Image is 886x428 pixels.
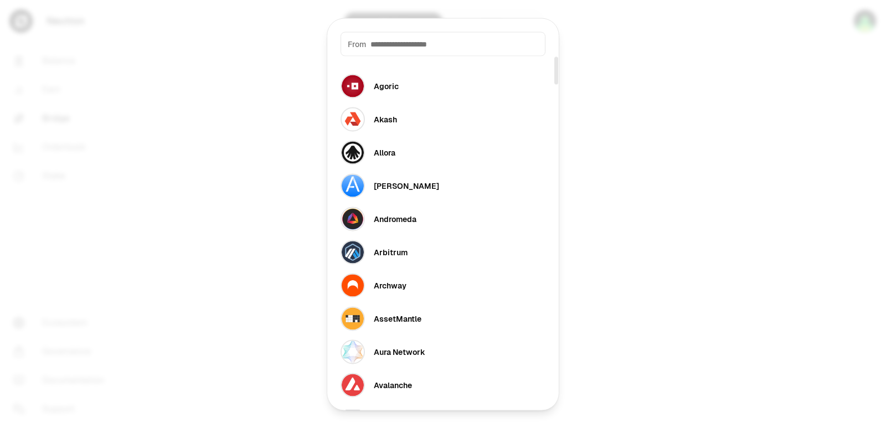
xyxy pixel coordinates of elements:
[334,368,552,401] button: Avalanche LogoAvalanche
[341,273,365,297] img: Archway Logo
[341,140,365,164] img: Allora Logo
[334,269,552,302] button: Archway LogoArchway
[374,213,416,224] div: Andromeda
[341,306,365,331] img: AssetMantle Logo
[334,335,552,368] button: Aura Network LogoAura Network
[374,80,399,91] div: Agoric
[341,107,365,131] img: Akash Logo
[341,240,365,264] img: Arbitrum Logo
[334,302,552,335] button: AssetMantle LogoAssetMantle
[334,69,552,102] button: Agoric LogoAgoric
[374,147,395,158] div: Allora
[374,313,421,324] div: AssetMantle
[348,38,366,49] span: From
[374,379,412,390] div: Avalanche
[374,280,406,291] div: Archway
[341,339,365,364] img: Aura Network Logo
[334,202,552,235] button: Andromeda LogoAndromeda
[374,114,397,125] div: Akash
[341,373,365,397] img: Avalanche Logo
[341,207,365,231] img: Andromeda Logo
[374,346,425,357] div: Aura Network
[341,74,365,98] img: Agoric Logo
[334,102,552,136] button: Akash LogoAkash
[341,173,365,198] img: Althea Logo
[334,136,552,169] button: Allora LogoAllora
[374,180,439,191] div: [PERSON_NAME]
[374,246,408,257] div: Arbitrum
[334,235,552,269] button: Arbitrum LogoArbitrum
[334,169,552,202] button: Althea Logo[PERSON_NAME]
